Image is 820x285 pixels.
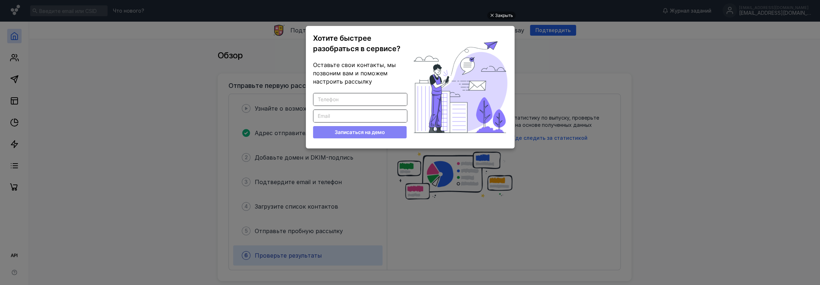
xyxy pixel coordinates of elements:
span: Оставьте свои контакты, мы позвоним вам и поможем настроить рассылку [313,61,396,85]
button: Записаться на демо [313,126,407,138]
span: Хотите быстрее разобраться в сервисе? [313,34,400,53]
input: Телефон [313,93,407,106]
input: Email [313,110,407,122]
div: Закрыть [495,12,513,19]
